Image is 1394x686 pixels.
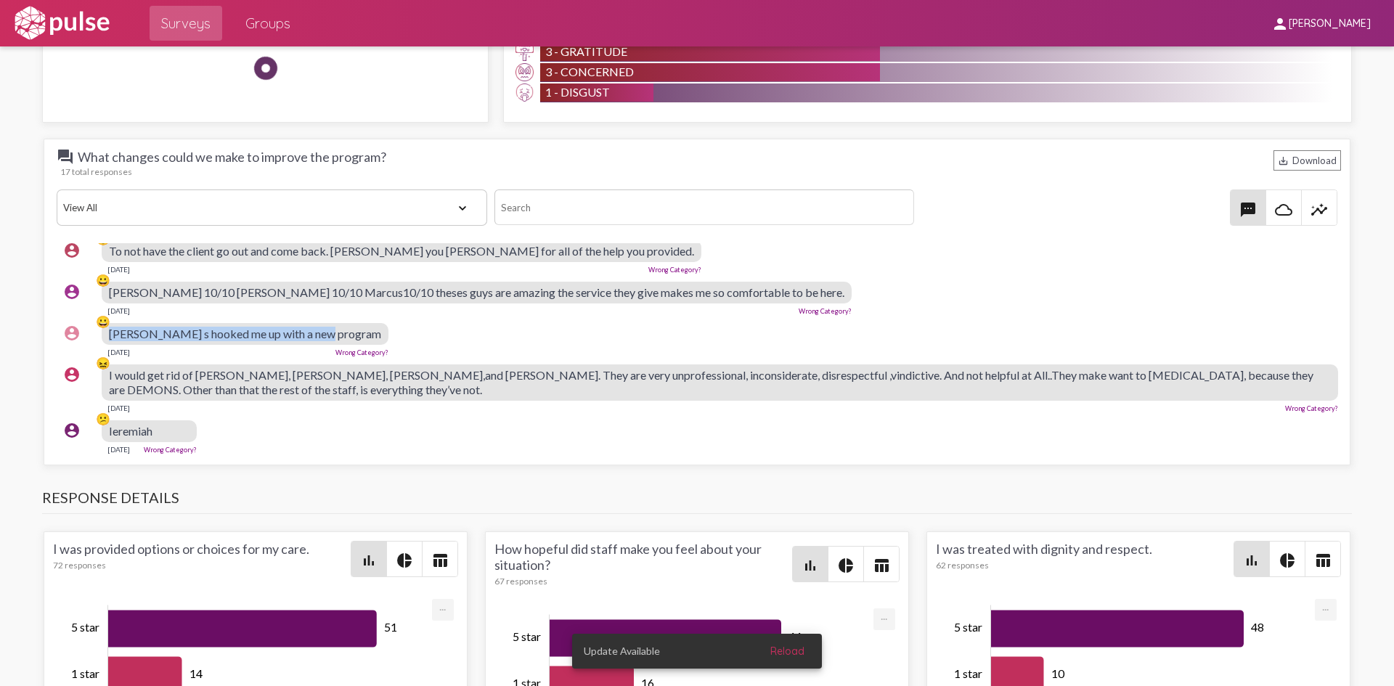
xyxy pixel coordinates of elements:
mat-icon: table_chart [431,552,449,569]
mat-icon: bar_chart [360,552,378,569]
tspan: 5 star [71,621,99,634]
div: 😀 [96,314,110,329]
tspan: 48 [1251,621,1264,634]
mat-icon: person [1271,15,1289,33]
button: Reload [759,638,816,664]
mat-icon: account_circle [63,283,81,301]
div: 62 responses [936,560,1234,571]
button: Table view [423,542,457,576]
div: Download [1273,150,1341,171]
img: Disgust [515,83,534,102]
mat-icon: account_circle [63,422,81,439]
mat-icon: cloud_queue [1275,201,1292,219]
div: 😖 [96,356,110,370]
div: [DATE] [107,445,130,454]
span: What changes could we make to improve the program? [57,148,386,166]
a: Wrong Category? [144,446,197,454]
tspan: 51 [383,621,396,634]
mat-icon: table_chart [1314,552,1332,569]
div: 67 responses [494,576,792,587]
button: Pie style chart [1270,542,1305,576]
div: I was treated with dignity and respect. [936,541,1234,577]
a: Export [Press ENTER or use arrow keys to navigate] [1315,599,1337,613]
div: 😕 [96,412,110,426]
button: Bar chart [351,542,386,576]
button: Table view [1305,542,1340,576]
tspan: 1 star [954,667,982,681]
a: Wrong Category? [1285,404,1338,412]
mat-icon: bar_chart [1243,552,1260,569]
mat-icon: pie_chart [1279,552,1296,569]
button: Bar chart [793,547,828,581]
a: Export [Press ENTER or use arrow keys to navigate] [432,599,454,613]
a: Wrong Category? [799,307,852,315]
a: Export [Press ENTER or use arrow keys to navigate] [873,608,895,622]
mat-icon: account_circle [63,324,81,342]
mat-icon: Download [1278,155,1289,166]
span: 3 - Gratitude [545,44,627,58]
span: Groups [245,10,290,36]
tspan: 14 [189,667,202,681]
div: How hopeful did staff make you feel about your situation? [494,541,792,587]
div: [DATE] [107,265,130,274]
mat-icon: textsms [1239,201,1257,219]
mat-icon: pie_chart [396,552,413,569]
button: [PERSON_NAME] [1260,9,1382,36]
mat-icon: insights [1311,201,1328,219]
span: [PERSON_NAME] s hooked me up with a new program [109,327,381,340]
img: Gratitude [515,43,534,61]
a: Wrong Category? [335,348,388,356]
div: 17 total responses [60,166,1341,177]
span: 1 - Disgust [545,85,610,99]
button: Bar chart [1234,542,1269,576]
span: 3 - Concerned [545,65,634,78]
span: To not have the client go out and come back. [PERSON_NAME] you [PERSON_NAME] for all of the help ... [109,244,694,258]
span: [PERSON_NAME] 10/10 [PERSON_NAME] 10/10 Marcus10/10 theses guys are amazing the service they give... [109,285,844,299]
mat-icon: pie_chart [837,557,855,574]
div: 😀 [96,273,110,287]
div: 72 responses [53,560,351,571]
button: Table view [864,547,899,581]
button: Pie style chart [387,542,422,576]
mat-icon: table_chart [873,557,890,574]
a: Groups [234,6,302,41]
button: Pie style chart [828,547,863,581]
a: Surveys [150,6,222,41]
span: Reload [770,645,804,658]
tspan: 5 star [513,630,541,644]
span: Update Available [584,644,660,658]
span: Surveys [161,10,211,36]
tspan: 10 [1051,667,1064,681]
input: Search [494,189,913,225]
h3: Response Details [42,489,1352,514]
mat-icon: bar_chart [802,557,819,574]
img: white-logo.svg [12,5,112,41]
mat-icon: account_circle [63,242,81,259]
img: Concerned [515,63,534,81]
span: [PERSON_NAME] [1289,17,1371,30]
tspan: 1 star [71,667,99,681]
span: Ieremiah [109,424,152,438]
tspan: 5 star [954,621,982,634]
div: [DATE] [107,306,130,315]
mat-icon: question_answer [57,148,74,166]
span: I would get rid of [PERSON_NAME], [PERSON_NAME], [PERSON_NAME],and [PERSON_NAME]. They are very u... [109,368,1313,396]
a: Wrong Category? [648,266,701,274]
div: I was provided options or choices for my care. [53,541,351,577]
div: [DATE] [107,348,130,356]
mat-icon: account_circle [63,366,81,383]
div: [DATE] [107,404,130,412]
